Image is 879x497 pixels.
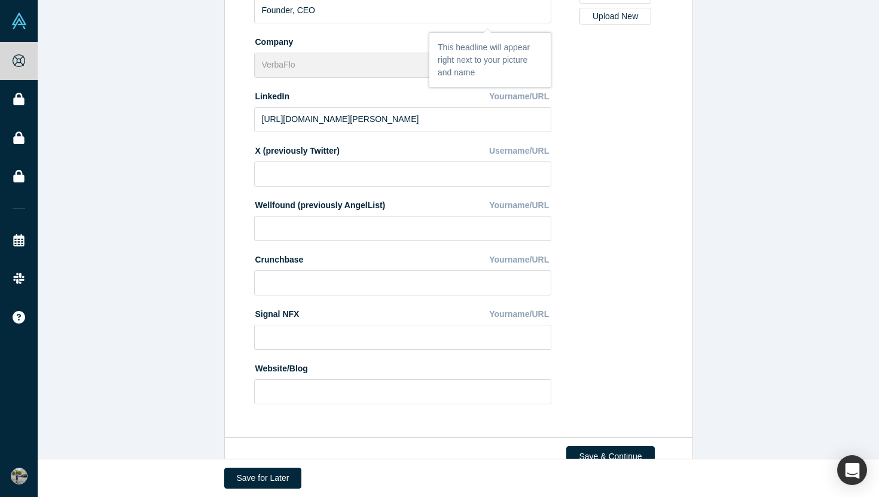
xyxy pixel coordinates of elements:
button: Save for Later [224,468,302,489]
img: Alchemist Vault Logo [11,13,28,29]
label: Wellfound (previously AngelList) [254,195,386,212]
div: This headline will appear right next to your picture and name [429,33,551,87]
div: Upload New [588,12,643,20]
div: Yourname/URL [489,195,551,216]
div: Yourname/URL [489,304,551,325]
label: Signal NFX [254,304,300,321]
label: Company [254,32,551,48]
button: Save & Continue [566,446,654,467]
div: Yourname/URL [489,86,551,107]
label: Website/Blog [254,358,308,375]
label: Crunchbase [254,249,304,266]
div: Yourname/URL [489,249,551,270]
img: Sayantan Biswas's Account [11,468,28,484]
div: Username/URL [489,141,551,161]
label: X (previously Twitter) [254,141,340,157]
label: LinkedIn [254,86,290,103]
